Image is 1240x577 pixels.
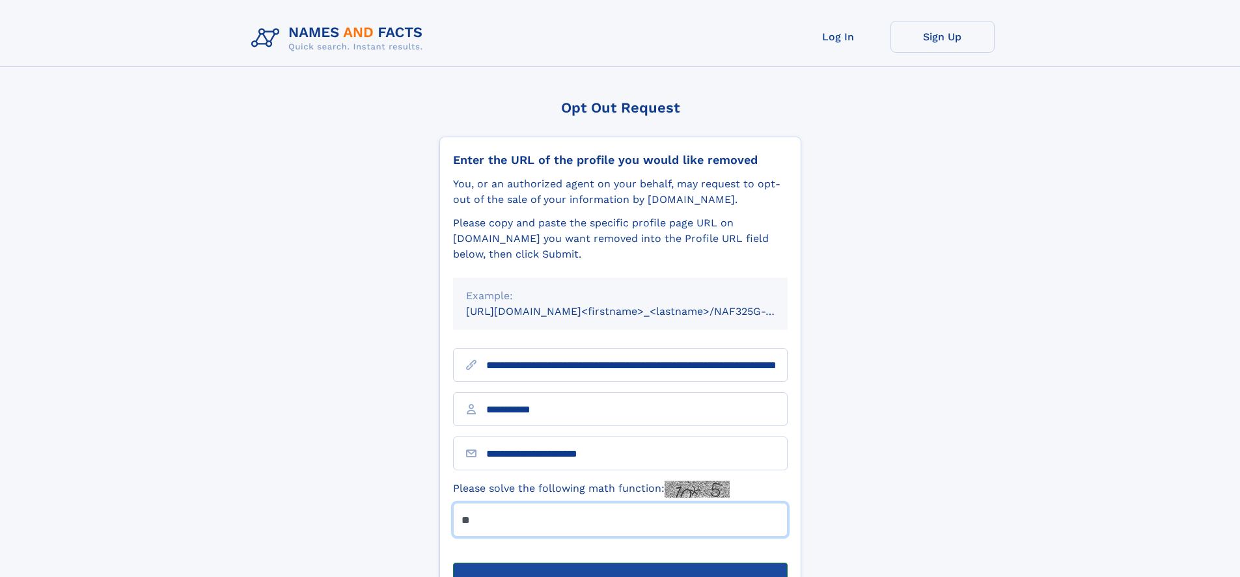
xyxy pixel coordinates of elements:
div: Enter the URL of the profile you would like removed [453,153,788,167]
a: Sign Up [890,21,995,53]
a: Log In [786,21,890,53]
label: Please solve the following math function: [453,481,730,498]
div: Opt Out Request [439,100,801,116]
div: Please copy and paste the specific profile page URL on [DOMAIN_NAME] you want removed into the Pr... [453,215,788,262]
img: Logo Names and Facts [246,21,434,56]
small: [URL][DOMAIN_NAME]<firstname>_<lastname>/NAF325G-xxxxxxxx [466,305,812,317]
div: Example: [466,288,775,304]
div: You, or an authorized agent on your behalf, may request to opt-out of the sale of your informatio... [453,176,788,208]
